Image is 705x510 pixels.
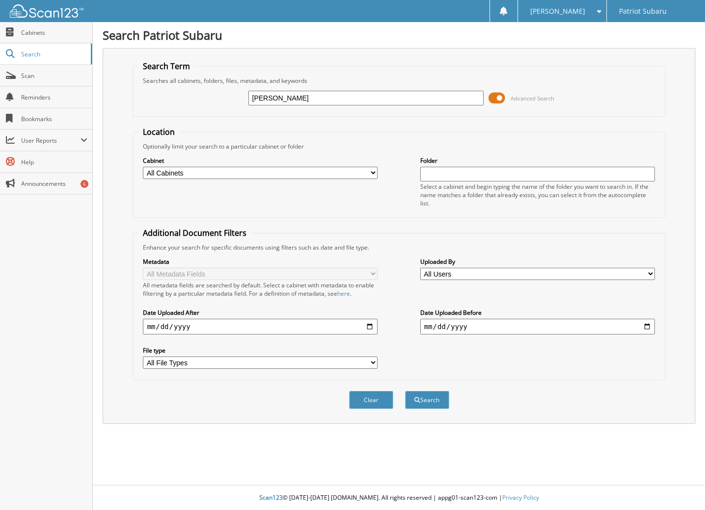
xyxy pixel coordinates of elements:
h1: Search Patriot Subaru [103,27,695,43]
span: [PERSON_NAME] [530,8,585,14]
label: Folder [420,156,655,165]
span: Cabinets [21,28,87,37]
span: Search [21,50,86,58]
span: Announcements [21,179,87,188]
label: File type [143,346,378,355]
label: Date Uploaded Before [420,308,655,317]
span: Scan123 [259,493,283,502]
button: Search [405,391,449,409]
a: here [337,289,350,298]
input: end [420,319,655,334]
img: scan123-logo-white.svg [10,4,83,18]
label: Uploaded By [420,257,655,266]
a: Privacy Policy [502,493,539,502]
input: start [143,319,378,334]
label: Cabinet [143,156,378,165]
div: © [DATE]-[DATE] [DOMAIN_NAME]. All rights reserved | appg01-scan123-com | [93,486,705,510]
button: Clear [349,391,393,409]
legend: Additional Document Filters [138,228,251,238]
legend: Search Term [138,61,195,72]
div: Optionally limit your search to a particular cabinet or folder [138,142,659,151]
span: Bookmarks [21,115,87,123]
span: Help [21,158,87,166]
div: 6 [81,180,88,188]
span: Advanced Search [511,95,554,102]
label: Metadata [143,257,378,266]
div: Enhance your search for specific documents using filters such as date and file type. [138,243,659,252]
span: Scan [21,72,87,80]
div: All metadata fields are searched by default. Select a cabinet with metadata to enable filtering b... [143,281,378,298]
span: Patriot Subaru [619,8,666,14]
div: Searches all cabinets, folders, files, metadata, and keywords [138,76,659,85]
span: Reminders [21,93,87,102]
span: User Reports [21,136,81,145]
div: Select a cabinet and begin typing the name of the folder you want to search in. If the name match... [420,182,655,207]
legend: Location [138,127,180,137]
iframe: Chat Widget [656,463,705,510]
label: Date Uploaded After [143,308,378,317]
